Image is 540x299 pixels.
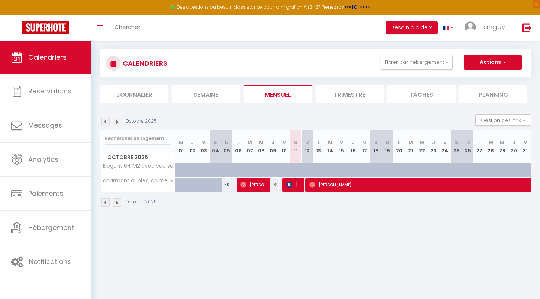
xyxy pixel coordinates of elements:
span: [PERSON_NAME] [286,177,302,192]
li: Trimestre [316,85,384,103]
th: 13 [313,130,325,163]
th: 26 [462,130,474,163]
span: Octobre 2025 [100,152,175,163]
abbr: M [328,139,333,146]
abbr: M [408,139,413,146]
abbr: D [305,139,309,146]
abbr: V [523,139,527,146]
span: Analytics [28,155,58,164]
th: 10 [279,130,290,163]
abbr: S [214,139,217,146]
a: >>> ICI <<<< [344,4,370,10]
div: 80 [221,178,233,192]
abbr: L [318,139,320,146]
abbr: L [398,139,400,146]
th: 31 [519,130,531,163]
abbr: J [271,139,274,146]
span: charmant duplex, calme & confort à 10 minutes de [GEOGRAPHIC_DATA] [102,178,177,183]
span: Hébergement [28,223,74,232]
p: Octobre 2025 [126,198,157,206]
th: 15 [336,130,348,163]
button: Gestion des prix [475,114,531,126]
abbr: M [420,139,424,146]
li: Mensuel [244,85,312,103]
th: 19 [382,130,393,163]
abbr: J [352,139,355,146]
th: 18 [370,130,382,163]
th: 05 [221,130,233,163]
abbr: L [237,139,240,146]
abbr: D [225,139,229,146]
th: 11 [290,130,301,163]
th: 22 [416,130,428,163]
th: 17 [359,130,370,163]
button: Actions [464,55,522,70]
abbr: M [259,139,264,146]
th: 09 [267,130,279,163]
abbr: L [478,139,480,146]
abbr: D [385,139,389,146]
th: 03 [198,130,210,163]
th: 12 [301,130,313,163]
div: 81 [267,178,279,192]
th: 07 [244,130,256,163]
th: 27 [474,130,485,163]
span: Paiements [28,189,63,198]
li: Tâches [387,85,456,103]
p: Octobre 2025 [126,118,157,125]
abbr: J [191,139,194,146]
abbr: V [363,139,366,146]
h3: CALENDRIERS [121,55,167,72]
button: Filtrer par hébergement [381,55,453,70]
abbr: S [294,139,297,146]
th: 30 [508,130,520,163]
th: 20 [393,130,405,163]
th: 21 [405,130,416,163]
abbr: S [455,139,458,146]
button: Besoin d'aide ? [385,21,438,34]
span: Elégant 64 M2 avec vue sur jardin - proche métro [102,163,177,169]
th: 29 [496,130,508,163]
span: Messages [28,120,62,130]
a: Chercher [109,15,146,41]
abbr: V [443,139,447,146]
abbr: M [339,139,344,146]
img: ... [465,21,476,33]
abbr: M [500,139,504,146]
th: 28 [485,130,497,163]
input: Rechercher un logement... [105,132,171,145]
span: Réservations [28,86,72,96]
abbr: J [512,139,515,146]
abbr: V [283,139,286,146]
abbr: M [489,139,493,146]
li: Semaine [172,85,240,103]
th: 04 [210,130,221,163]
abbr: M [247,139,252,146]
th: 08 [256,130,267,163]
span: tanguy [481,22,505,32]
li: Journalier [100,85,168,103]
abbr: V [202,139,205,146]
span: Calendriers [28,53,67,62]
abbr: S [374,139,378,146]
th: 02 [187,130,198,163]
span: [PERSON_NAME] [240,177,267,192]
li: Planning [459,85,528,103]
a: ... tanguy [459,15,514,41]
img: logout [522,23,532,32]
abbr: J [432,139,435,146]
abbr: D [466,139,470,146]
abbr: M [179,139,183,146]
span: Notifications [29,257,71,266]
th: 06 [232,130,244,163]
th: 25 [451,130,462,163]
span: Chercher [114,23,140,31]
th: 16 [347,130,359,163]
th: 24 [439,130,451,163]
th: 23 [428,130,439,163]
th: 14 [324,130,336,163]
th: 01 [175,130,187,163]
img: Super Booking [22,21,69,34]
